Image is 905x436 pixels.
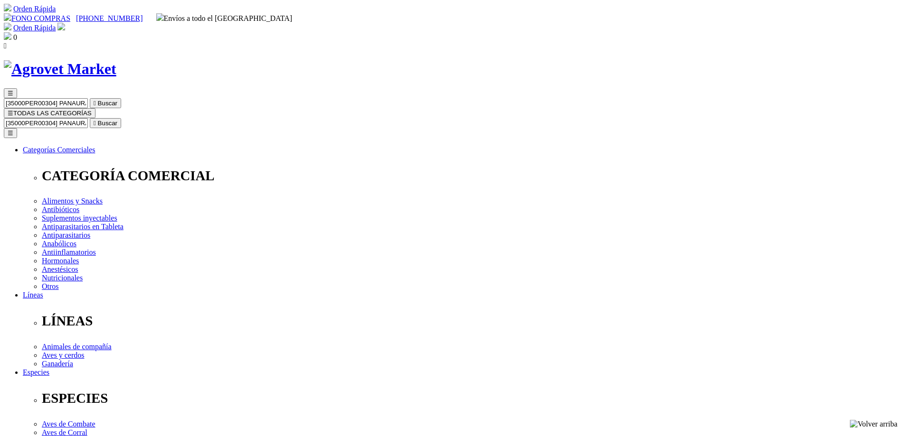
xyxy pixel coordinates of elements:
[98,120,117,127] span: Buscar
[42,168,901,184] p: CATEGORÍA COMERCIAL
[4,60,116,78] img: Agrovet Market
[4,128,17,138] button: ☰
[4,32,11,40] img: shopping-bag.svg
[42,282,59,290] a: Otros
[13,33,17,41] span: 0
[57,23,65,30] img: user.svg
[4,88,17,98] button: ☰
[42,351,84,359] a: Aves y cerdos
[850,420,897,428] img: Volver arriba
[4,4,11,11] img: shopping-cart.svg
[90,118,121,128] button:  Buscar
[42,214,117,222] a: Suplementos inyectables
[90,98,121,108] button:  Buscar
[98,100,117,107] span: Buscar
[76,14,143,22] a: [PHONE_NUMBER]
[42,343,112,351] a: Animales de compañía
[4,118,88,128] input: Buscar
[94,100,96,107] i: 
[23,368,49,376] a: Especies
[4,42,7,50] i: 
[23,291,43,299] a: Líneas
[4,13,11,21] img: phone.svg
[42,313,901,329] p: LÍNEAS
[4,23,11,30] img: shopping-cart.svg
[42,420,95,428] a: Aves de Combate
[42,231,90,239] a: Antiparasitarios
[8,110,13,117] span: ☰
[42,240,76,248] a: Anabólicos
[42,248,96,256] a: Antiinflamatorios
[23,146,95,154] a: Categorías Comerciales
[42,257,79,265] a: Hormonales
[4,108,95,118] button: ☰TODAS LAS CATEGORÍAS
[94,120,96,127] i: 
[156,13,164,21] img: delivery-truck.svg
[42,223,124,231] a: Antiparasitarios en Tableta
[42,205,79,213] a: Antibióticos
[42,360,73,368] a: Ganadería
[13,5,56,13] a: Orden Rápida
[42,265,78,273] a: Anestésicos
[4,98,88,108] input: Buscar
[13,24,56,32] a: Orden Rápida
[8,90,13,97] span: ☰
[42,274,83,282] a: Nutricionales
[42,197,103,205] a: Alimentos y Snacks
[156,14,293,22] span: Envíos a todo el [GEOGRAPHIC_DATA]
[42,390,901,406] p: ESPECIES
[4,14,70,22] a: FONO COMPRAS
[57,24,65,32] a: Acceda a su cuenta de cliente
